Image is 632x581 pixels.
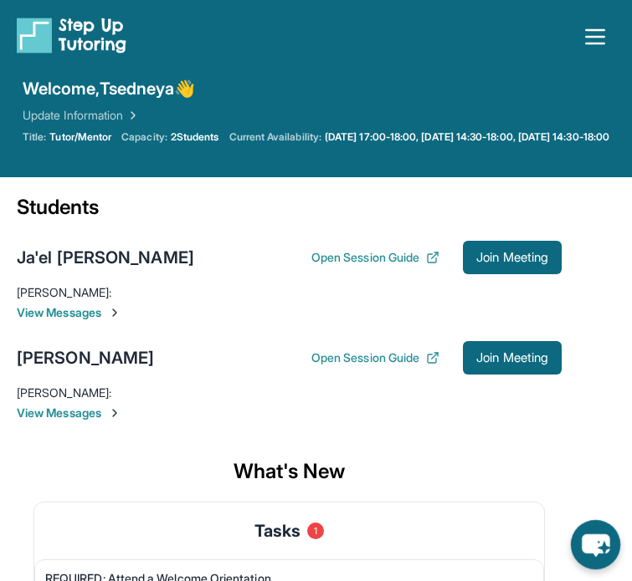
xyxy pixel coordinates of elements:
button: Join Meeting [463,241,562,274]
div: Ja'el [PERSON_NAME] [17,246,194,269]
img: Chevron-Right [108,406,121,420]
a: [DATE] 17:00-18:00, [DATE] 14:30-18:00, [DATE] 14:30-18:00 [325,130,609,144]
img: logo [17,17,126,54]
span: [PERSON_NAME] : [17,285,111,299]
span: Title: [23,130,46,144]
button: Open Session Guide [311,349,439,366]
span: Join Meeting [476,353,548,363]
span: 2 Students [171,130,219,144]
span: [PERSON_NAME] : [17,385,111,400]
div: [PERSON_NAME] [17,346,154,369]
span: Capacity: [121,130,167,144]
img: Chevron-Right [108,306,121,319]
span: View Messages [17,405,562,421]
span: Tutor/Mentor [49,130,111,144]
span: 1 [307,522,324,539]
button: Open Session Guide [311,249,439,266]
span: Tasks [254,519,301,543]
img: Chevron Right [123,107,140,124]
div: Students [17,194,562,231]
a: Update Information [23,107,140,124]
button: Join Meeting [463,341,562,375]
span: Current Availability: [229,130,321,144]
div: What's New [17,441,562,502]
span: Welcome, Tsedneya 👋 [23,77,195,100]
button: chat-button [571,520,620,569]
span: Join Meeting [476,252,548,262]
span: View Messages [17,304,562,321]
